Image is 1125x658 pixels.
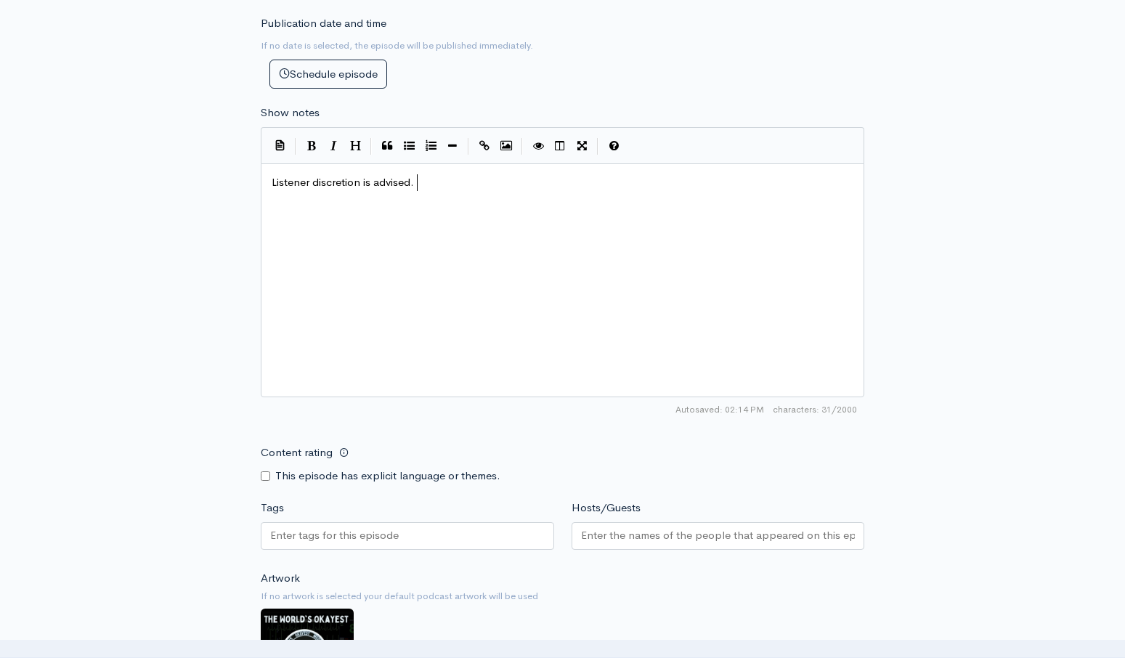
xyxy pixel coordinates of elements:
[269,134,291,156] button: Insert Show Notes Template
[301,135,322,157] button: Bold
[675,403,764,416] span: Autosaved: 02:14 PM
[571,135,593,157] button: Toggle Fullscreen
[344,135,366,157] button: Heading
[468,138,469,155] i: |
[261,39,533,52] small: If no date is selected, the episode will be published immediately.
[261,438,333,468] label: Content rating
[322,135,344,157] button: Italic
[376,135,398,157] button: Quote
[603,135,625,157] button: Markdown Guide
[773,403,857,416] span: 31/2000
[527,135,549,157] button: Toggle Preview
[597,138,598,155] i: |
[581,527,856,544] input: Enter the names of the people that appeared on this episode
[495,135,517,157] button: Insert Image
[295,138,296,155] i: |
[442,135,463,157] button: Insert Horizontal Line
[549,135,571,157] button: Toggle Side by Side
[398,135,420,157] button: Generic List
[270,527,401,544] input: Enter tags for this episode
[261,105,320,121] label: Show notes
[272,175,414,189] span: Listener discretion is advised.
[275,468,500,484] label: This episode has explicit language or themes.
[261,589,864,604] small: If no artwork is selected your default podcast artwork will be used
[269,60,387,89] button: Schedule episode
[261,15,386,32] label: Publication date and time
[370,138,372,155] i: |
[261,500,284,516] label: Tags
[420,135,442,157] button: Numbered List
[572,500,641,516] label: Hosts/Guests
[474,135,495,157] button: Create Link
[261,570,300,587] label: Artwork
[521,138,523,155] i: |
